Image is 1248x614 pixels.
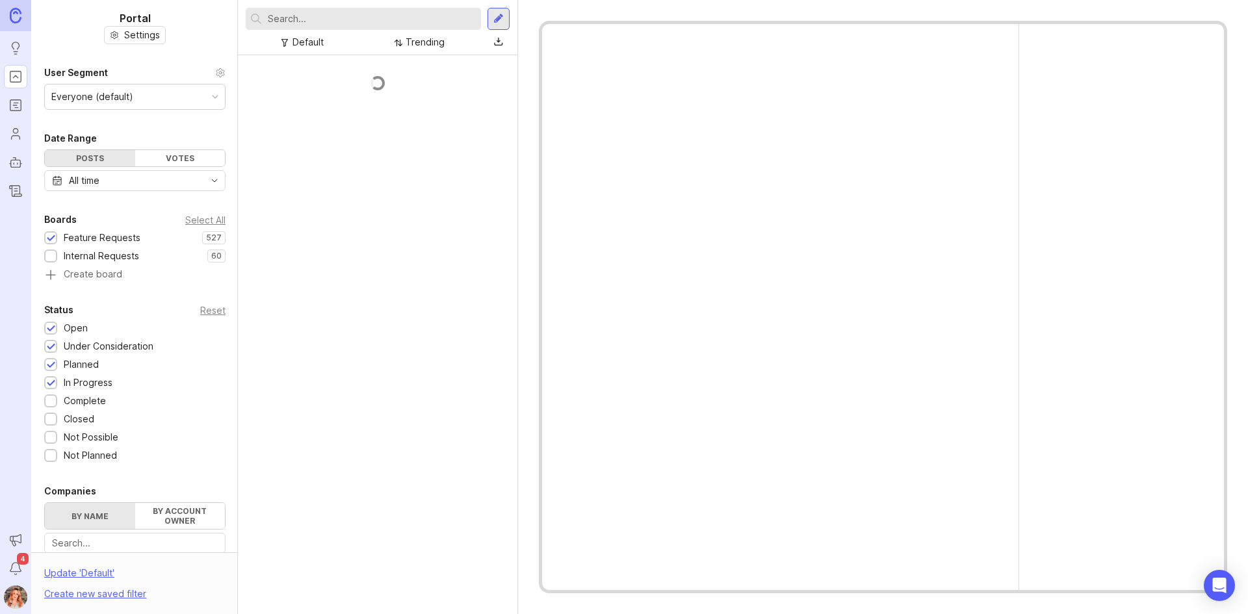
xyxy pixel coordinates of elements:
div: Posts [45,150,135,166]
button: Announcements [4,528,27,552]
a: Create board [44,270,226,281]
div: Closed [64,412,94,426]
div: Planned [64,357,99,372]
div: Create new saved filter [44,587,146,601]
div: Everyone (default) [51,90,133,104]
h1: Portal [120,10,151,26]
div: Date Range [44,131,97,146]
div: Complete [64,394,106,408]
a: Portal [4,65,27,88]
div: Default [292,35,324,49]
div: Status [44,302,73,318]
div: Internal Requests [64,249,139,263]
button: Bronwen W [4,585,27,609]
div: Boards [44,212,77,227]
a: Ideas [4,36,27,60]
button: Notifications [4,557,27,580]
span: Settings [124,29,160,42]
label: By name [45,503,135,529]
a: Users [4,122,27,146]
input: Search... [268,12,476,26]
div: In Progress [64,376,112,390]
div: Feature Requests [64,231,140,245]
span: 4 [17,553,29,565]
p: 60 [211,251,222,261]
div: Open Intercom Messenger [1204,570,1235,601]
div: Update ' Default ' [44,566,114,587]
p: 527 [206,233,222,243]
label: By account owner [135,503,226,529]
div: All time [69,173,99,188]
div: Reset [200,307,226,314]
div: Companies [44,483,96,499]
div: Trending [406,35,445,49]
div: Not Possible [64,430,118,444]
a: Roadmaps [4,94,27,117]
img: Canny Home [10,8,21,23]
div: Select All [185,216,226,224]
div: Not Planned [64,448,117,463]
div: Votes [135,150,226,166]
div: Open [64,321,88,335]
a: Autopilot [4,151,27,174]
input: Search... [52,536,218,550]
svg: toggle icon [204,175,225,186]
div: User Segment [44,65,108,81]
a: Changelog [4,179,27,203]
button: Settings [104,26,166,44]
div: Under Consideration [64,339,153,353]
